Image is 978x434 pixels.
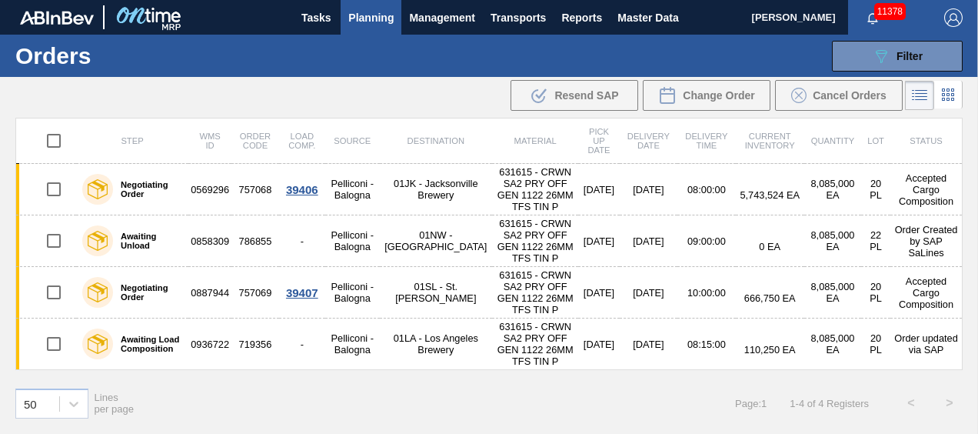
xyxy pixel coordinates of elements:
h1: Orders [15,47,228,65]
div: Resend SAP [511,80,638,111]
label: Awaiting Unload [113,232,182,250]
td: Accepted Cargo Composition [890,267,962,319]
td: [DATE] [578,319,619,370]
td: [DATE] [578,267,619,319]
td: 757068 [231,164,279,215]
span: Material [514,136,557,145]
td: 20 PL [861,267,890,319]
span: Change Order [683,89,754,102]
span: 11378 [874,3,906,20]
td: Pelliconi - Balogna [325,215,380,267]
span: Transports [491,8,546,27]
label: Negotiating Order [113,180,182,199]
td: Order updated via SAP [890,319,962,370]
span: Lines per page [95,392,135,415]
img: TNhmsLtSVTkK8tSr43FrP2fwEKptu5GPRR3wAAAABJRU5ErkJggg== [20,11,94,25]
span: Planning [348,8,394,27]
a: Awaiting Load Composition0936722719356-Pelliconi - Balogna01LA - Los Angeles Brewery631615 - CRWN... [16,319,963,370]
td: Pelliconi - Balogna [325,319,380,370]
td: 631615 - CRWN SA2 PRY OFF GEN 1122 26MM TFS TIN P [492,267,579,319]
td: 20 PL [861,164,890,215]
td: [DATE] [620,267,678,319]
td: Pelliconi - Balogna [325,267,380,319]
span: Resend SAP [554,89,618,102]
span: Filter [896,50,923,62]
label: Negotiating Order [113,283,182,302]
img: Logout [944,8,963,27]
td: 01SL - St. [PERSON_NAME] [380,267,492,319]
span: Lot [867,136,884,145]
span: Master Data [617,8,678,27]
td: - [279,319,325,370]
span: Current inventory [745,132,795,150]
td: - [279,215,325,267]
button: Cancel Orders [775,80,903,111]
span: Step [121,136,143,145]
td: 719356 [231,319,279,370]
td: 0569296 [188,164,231,215]
span: Order Code [240,132,271,150]
div: 39407 [281,286,323,299]
span: Tasks [299,8,333,27]
span: Reports [561,8,602,27]
span: 666,750 EA [744,292,796,304]
td: 8,085,000 EA [804,319,861,370]
span: 5,743,524 EA [740,189,800,201]
span: WMS ID [199,132,220,150]
td: [DATE] [578,215,619,267]
span: 1 - 4 of 4 Registers [790,398,869,409]
td: 01JK - Jacksonville Brewery [380,164,492,215]
div: Cancel Orders in Bulk [775,80,903,111]
td: 631615 - CRWN SA2 PRY OFF GEN 1122 26MM TFS TIN P [492,319,579,370]
span: Delivery Time [685,132,727,150]
td: 10:00:00 [677,267,735,319]
button: Filter [832,41,963,72]
span: Status [910,136,942,145]
td: 0936722 [188,319,231,370]
label: Awaiting Load Composition [113,335,182,353]
td: 8,085,000 EA [804,215,861,267]
td: 631615 - CRWN SA2 PRY OFF GEN 1122 26MM TFS TIN P [492,215,579,267]
td: 09:00:00 [677,215,735,267]
td: 0858309 [188,215,231,267]
a: Awaiting Unload0858309786855-Pelliconi - Balogna01NW - [GEOGRAPHIC_DATA]631615 - CRWN SA2 PRY OFF... [16,215,963,267]
a: Negotiating Order0569296757068Pelliconi - Balogna01JK - Jacksonville Brewery631615 - CRWN SA2 PRY... [16,164,963,215]
td: 0887944 [188,267,231,319]
button: < [892,384,930,422]
td: 08:15:00 [677,319,735,370]
span: 110,250 EA [744,344,796,356]
span: Management [409,8,475,27]
span: Cancel Orders [813,89,887,102]
td: Pelliconi - Balogna [325,164,380,215]
button: > [930,384,969,422]
td: [DATE] [620,164,678,215]
button: Notifications [848,7,897,28]
td: [DATE] [620,319,678,370]
div: 50 [24,397,37,410]
div: List Vision [905,81,934,110]
div: Change Order [643,80,770,111]
span: 0 EA [759,241,780,252]
span: Destination [407,136,464,145]
span: Quantity [811,136,855,145]
span: Delivery Date [627,132,670,150]
td: Order Created by SAP SaLines [890,215,962,267]
td: 22 PL [861,215,890,267]
td: 08:00:00 [677,164,735,215]
span: Page : 1 [735,398,767,409]
div: 39406 [281,183,323,196]
td: 01NW - [GEOGRAPHIC_DATA] [380,215,492,267]
td: 631615 - CRWN SA2 PRY OFF GEN 1122 26MM TFS TIN P [492,164,579,215]
td: 8,085,000 EA [804,267,861,319]
span: Source [334,136,371,145]
td: 20 PL [861,319,890,370]
td: 757069 [231,267,279,319]
td: 01LA - Los Angeles Brewery [380,319,492,370]
span: Load Comp. [288,132,315,150]
td: [DATE] [620,215,678,267]
span: Pick up Date [587,127,610,155]
td: [DATE] [578,164,619,215]
td: Accepted Cargo Composition [890,164,962,215]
